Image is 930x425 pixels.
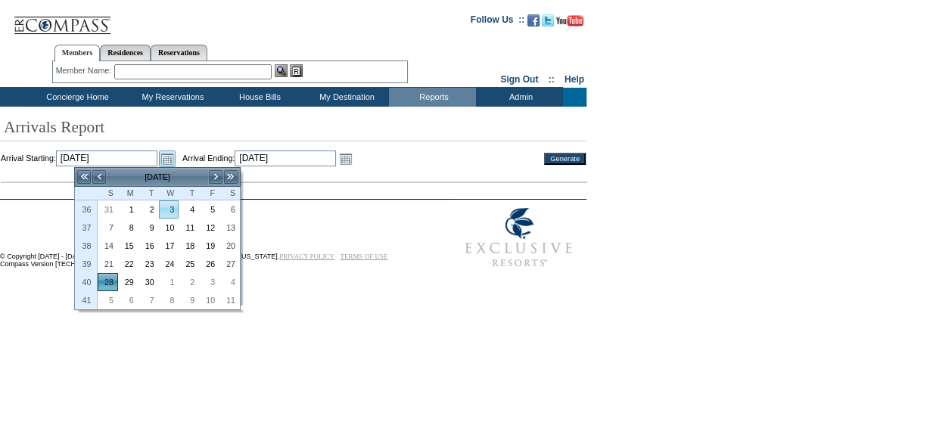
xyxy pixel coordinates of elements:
a: Residences [100,45,151,60]
a: 4 [179,201,198,218]
td: Friday, October 03, 2025 [199,273,219,291]
a: 2 [139,201,158,218]
a: Become our fan on Facebook [527,19,540,28]
td: Saturday, October 04, 2025 [219,273,240,291]
td: Saturday, September 06, 2025 [219,200,240,219]
a: 4 [220,274,239,290]
img: Become our fan on Facebook [527,14,540,26]
a: 10 [160,219,179,236]
a: Reservations [151,45,207,60]
a: 12 [200,219,219,236]
th: Tuesday [138,187,159,200]
a: 9 [179,292,198,309]
a: 20 [220,237,239,254]
a: 7 [98,219,117,236]
th: Thursday [179,187,199,200]
th: 38 [75,237,98,255]
td: My Destination [302,88,389,107]
td: Monday, September 22, 2025 [118,255,138,273]
img: Subscribe to our YouTube Channel [556,15,583,26]
a: 22 [119,256,138,272]
a: Subscribe to our YouTube Channel [556,19,583,28]
span: :: [549,74,555,85]
input: Generate [544,153,586,165]
img: Reservations [290,64,303,77]
td: Tuesday, September 23, 2025 [138,255,159,273]
td: Thursday, September 25, 2025 [179,255,199,273]
td: Tuesday, October 07, 2025 [138,291,159,309]
td: Tuesday, September 16, 2025 [138,237,159,255]
a: 26 [200,256,219,272]
th: 40 [75,273,98,291]
a: > [208,169,223,185]
a: 30 [139,274,158,290]
a: 10 [200,292,219,309]
td: Sunday, September 07, 2025 [98,219,118,237]
td: Wednesday, October 08, 2025 [159,291,179,309]
td: Monday, October 06, 2025 [118,291,138,309]
td: Thursday, September 11, 2025 [179,219,199,237]
td: Saturday, October 11, 2025 [219,291,240,309]
a: 6 [220,201,239,218]
td: Admin [476,88,563,107]
a: < [92,169,107,185]
td: Sunday, September 28, 2025 [98,273,118,291]
td: Wednesday, September 17, 2025 [159,237,179,255]
a: 2 [179,274,198,290]
td: Tuesday, September 02, 2025 [138,200,159,219]
a: 5 [200,201,219,218]
td: Wednesday, September 03, 2025 [159,200,179,219]
img: Compass Home [13,4,111,35]
a: 11 [179,219,198,236]
a: 21 [98,256,117,272]
a: 13 [220,219,239,236]
a: PRIVACY POLICY [279,253,334,260]
a: 3 [160,201,179,218]
td: Friday, September 26, 2025 [199,255,219,273]
a: 29 [119,274,138,290]
div: Member Name: [56,64,114,77]
td: Monday, September 15, 2025 [118,237,138,255]
a: 31 [98,201,117,218]
a: 18 [179,237,198,254]
th: 39 [75,255,98,273]
a: << [76,169,92,185]
th: 37 [75,219,98,237]
td: Wednesday, September 10, 2025 [159,219,179,237]
td: Concierge Home [24,88,128,107]
a: Open the calendar popup. [337,150,354,167]
th: Monday [118,187,138,200]
a: 11 [220,292,239,309]
td: Saturday, September 20, 2025 [219,237,240,255]
img: Follow us on Twitter [542,14,554,26]
td: Saturday, September 27, 2025 [219,255,240,273]
td: Thursday, September 18, 2025 [179,237,199,255]
td: Sunday, September 21, 2025 [98,255,118,273]
a: 3 [200,274,219,290]
td: Thursday, September 04, 2025 [179,200,199,219]
a: Members [54,45,101,61]
a: TERMS OF USE [341,253,388,260]
td: Reports [389,88,476,107]
td: Wednesday, October 01, 2025 [159,273,179,291]
a: Follow us on Twitter [542,19,554,28]
a: 15 [119,237,138,254]
td: Thursday, October 02, 2025 [179,273,199,291]
a: Help [565,74,584,85]
img: View [275,64,288,77]
td: Friday, September 12, 2025 [199,219,219,237]
td: Wednesday, September 24, 2025 [159,255,179,273]
th: 36 [75,200,98,219]
th: 41 [75,291,98,309]
td: Sunday, August 31, 2025 [98,200,118,219]
td: My Reservations [128,88,215,107]
th: Wednesday [159,187,179,200]
a: 1 [119,201,138,218]
td: Follow Us :: [471,13,524,31]
a: 17 [160,237,179,254]
td: Monday, September 01, 2025 [118,200,138,219]
th: Saturday [219,187,240,200]
td: Monday, September 29, 2025 [118,273,138,291]
a: 28 [98,274,117,290]
a: 19 [200,237,219,254]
